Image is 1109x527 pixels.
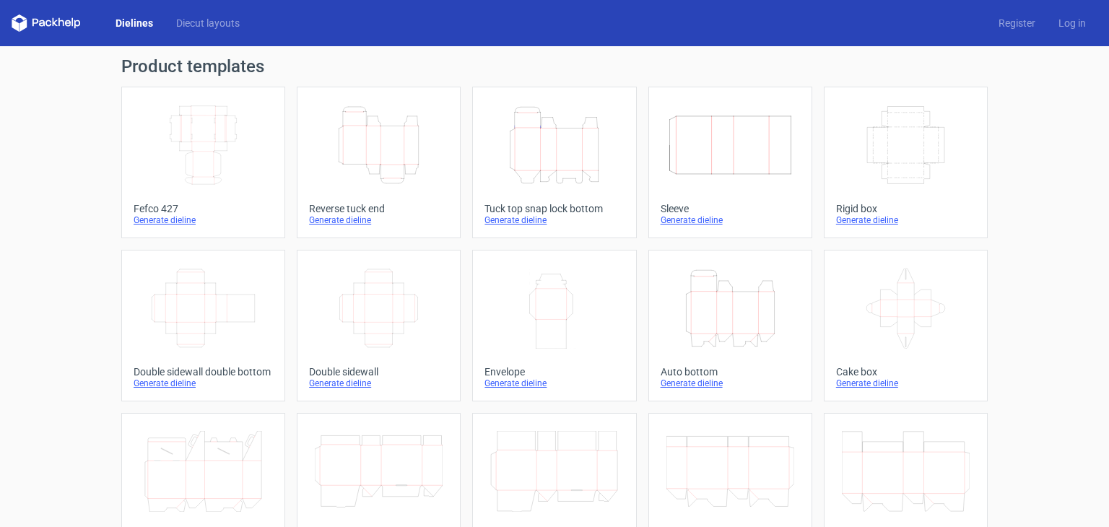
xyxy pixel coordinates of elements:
div: Generate dieline [134,214,273,226]
a: Double sidewall double bottomGenerate dieline [121,250,285,401]
div: Tuck top snap lock bottom [484,203,624,214]
a: Fefco 427Generate dieline [121,87,285,238]
a: SleeveGenerate dieline [648,87,812,238]
div: Generate dieline [134,378,273,389]
div: Reverse tuck end [309,203,448,214]
div: Sleeve [661,203,800,214]
a: Tuck top snap lock bottomGenerate dieline [472,87,636,238]
a: Log in [1047,16,1097,30]
div: Generate dieline [661,214,800,226]
div: Rigid box [836,203,975,214]
div: Double sidewall [309,366,448,378]
div: Double sidewall double bottom [134,366,273,378]
div: Generate dieline [836,378,975,389]
h1: Product templates [121,58,988,75]
div: Generate dieline [484,214,624,226]
div: Generate dieline [661,378,800,389]
div: Generate dieline [309,378,448,389]
a: Rigid boxGenerate dieline [824,87,988,238]
a: Register [987,16,1047,30]
a: Cake boxGenerate dieline [824,250,988,401]
div: Cake box [836,366,975,378]
a: Double sidewallGenerate dieline [297,250,461,401]
a: EnvelopeGenerate dieline [472,250,636,401]
a: Reverse tuck endGenerate dieline [297,87,461,238]
a: Dielines [104,16,165,30]
div: Auto bottom [661,366,800,378]
div: Generate dieline [836,214,975,226]
div: Fefco 427 [134,203,273,214]
div: Envelope [484,366,624,378]
a: Diecut layouts [165,16,251,30]
div: Generate dieline [484,378,624,389]
div: Generate dieline [309,214,448,226]
a: Auto bottomGenerate dieline [648,250,812,401]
